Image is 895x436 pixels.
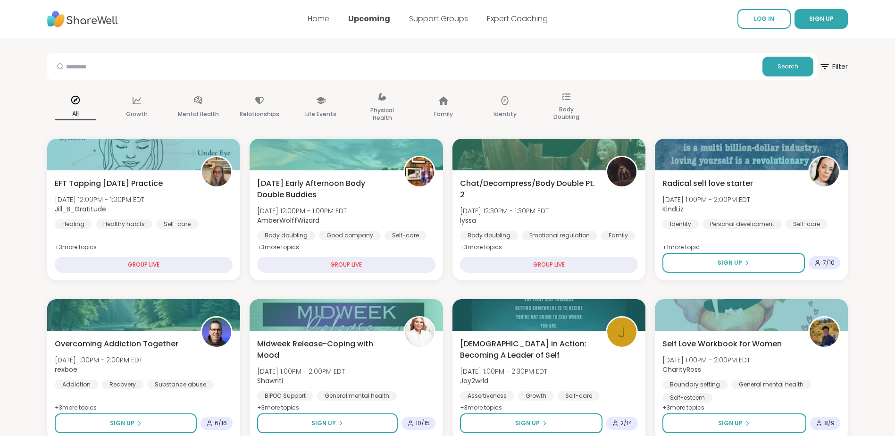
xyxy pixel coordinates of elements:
p: Family [434,109,453,120]
b: KindLiz [662,204,684,214]
img: Shawnti [405,318,434,347]
div: Identity [662,219,699,229]
span: J [618,321,626,344]
b: AmberWolffWizard [257,216,319,225]
span: [DATE] Early Afternoon Body Double Buddies [257,178,393,201]
div: GROUP LIVE [55,257,233,273]
div: Emotional regulation [522,231,597,240]
img: lyssa [607,157,636,186]
div: Family [601,231,636,240]
p: Body Doubling [545,104,587,123]
div: Healthy habits [96,219,152,229]
span: [DATE] 1:00PM - 2:00PM EDT [257,367,345,376]
span: Overcoming Addiction Together [55,338,178,350]
img: AmberWolffWizard [405,157,434,186]
div: Self-care [156,219,198,229]
span: Midweek Release-Coping with Mood [257,338,393,361]
span: [DATE] 1:00PM - 2:00PM EDT [662,195,750,204]
div: Body doubling [460,231,518,240]
div: Self-care [385,231,427,240]
button: Sign Up [662,413,806,433]
p: Relationships [240,109,279,120]
span: 8 / 9 [824,419,835,427]
div: Assertiveness [460,391,514,401]
p: Physical Health [361,105,403,124]
button: Sign Up [55,413,197,433]
p: All [55,108,96,120]
span: Search [778,62,798,71]
span: [DATE] 1:00PM - 2:00PM EDT [662,355,750,365]
div: GROUP LIVE [460,257,638,273]
div: Self-care [558,391,600,401]
div: General mental health [317,391,397,401]
span: EFT Tapping [DATE] Practice [55,178,163,189]
div: Body doubling [257,231,315,240]
span: [DEMOGRAPHIC_DATA] in Action: Becoming A Leader of Self [460,338,595,361]
b: Joy2wrld [460,376,488,386]
span: 6 / 16 [215,419,227,427]
div: Personal development [703,219,782,229]
a: Support Groups [409,13,468,24]
a: Home [308,13,329,24]
span: Chat/Decompress/Body Double Pt. 2 [460,178,595,201]
span: Radical self love starter [662,178,753,189]
span: Sign Up [718,419,743,428]
img: rexboe [202,318,231,347]
span: 10 / 15 [416,419,430,427]
button: Filter [819,53,848,80]
img: CharityRoss [810,318,839,347]
span: LOG IN [754,15,774,23]
button: Sign Up [257,413,397,433]
div: Self-esteem [662,393,712,402]
span: Sign Up [718,259,742,267]
div: Recovery [102,380,143,389]
span: [DATE] 12:30PM - 1:30PM EDT [460,206,549,216]
div: Healing [55,219,92,229]
div: GROUP LIVE [257,257,435,273]
span: Sign Up [515,419,540,428]
p: Life Events [305,109,336,120]
img: Jill_B_Gratitude [202,157,231,186]
button: Sign Up [662,253,805,273]
span: [DATE] 1:00PM - 2:00PM EDT [55,355,142,365]
b: rexboe [55,365,77,374]
p: Mental Health [178,109,219,120]
span: Sign Up [311,419,336,428]
div: Addiction [55,380,98,389]
div: Substance abuse [147,380,214,389]
a: Expert Coaching [487,13,548,24]
a: LOG IN [737,9,791,29]
span: 7 / 10 [823,259,835,267]
div: Boundary setting [662,380,728,389]
a: Upcoming [348,13,390,24]
img: ShareWell Nav Logo [47,6,118,32]
div: General mental health [731,380,811,389]
span: 2 / 14 [620,419,632,427]
div: BIPOC Support [257,391,313,401]
button: SIGN UP [795,9,848,29]
div: Growth [518,391,554,401]
span: Self Love Workbook for Women [662,338,782,350]
div: Self-care [786,219,828,229]
b: Jill_B_Gratitude [55,204,106,214]
p: Growth [126,109,148,120]
img: KindLiz [810,157,839,186]
b: lyssa [460,216,476,225]
p: Identity [494,109,517,120]
span: Sign Up [110,419,134,428]
div: Good company [319,231,381,240]
span: [DATE] 12:00PM - 1:00PM EDT [55,195,144,204]
button: Search [762,57,813,76]
button: Sign Up [460,413,602,433]
b: Shawnti [257,376,283,386]
span: SIGN UP [809,15,834,23]
b: CharityRoss [662,365,701,374]
span: [DATE] 12:00PM - 1:00PM EDT [257,206,347,216]
span: Filter [819,55,848,78]
span: [DATE] 1:00PM - 2:30PM EDT [460,367,547,376]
